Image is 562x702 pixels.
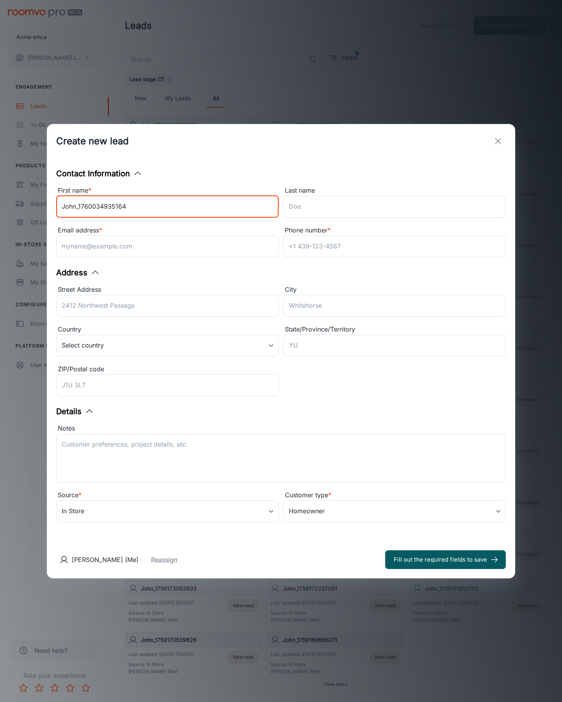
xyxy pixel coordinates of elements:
div: Select country [56,335,279,356]
div: State/Province/Territory [283,324,506,335]
div: Email address [56,225,279,236]
h1: Create new lead [56,134,129,148]
div: Homeowner [283,500,506,522]
button: Contact Information [56,168,142,179]
div: Notes [56,424,506,434]
input: J1U 3L7 [56,374,279,396]
input: myname@example.com [56,236,279,257]
p: [PERSON_NAME] (Me) [72,555,139,564]
div: Street Address [56,285,279,295]
div: ZIP/Postal code [56,364,279,374]
button: Fill out the required fields to save [385,550,506,569]
input: Whitehorse [283,295,506,317]
input: Doe [283,196,506,218]
button: Address [56,267,100,278]
div: Last name [283,186,506,196]
div: City [283,285,506,295]
input: 2412 Northwest Passage [56,295,279,317]
div: Customer type [283,490,506,500]
div: Country [56,324,279,335]
div: In Store [56,500,279,522]
div: Source [56,490,279,500]
input: +1 439-123-4567 [283,236,506,257]
input: John [56,196,279,218]
button: Details [56,406,94,417]
div: Phone number [283,225,506,236]
button: exit [490,133,506,149]
input: YU [283,335,506,356]
button: Reassign [151,555,177,564]
div: First name [56,186,279,196]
